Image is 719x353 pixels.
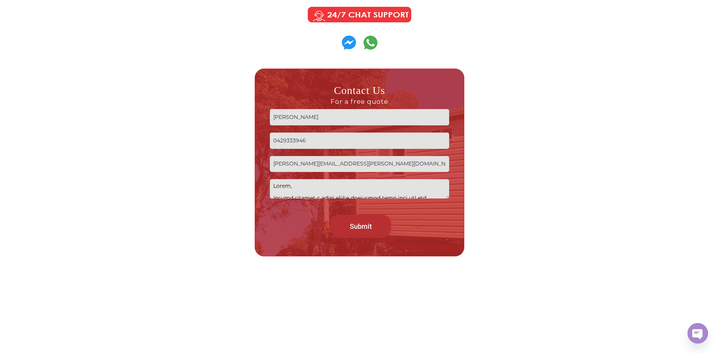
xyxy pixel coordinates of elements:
img: Contact us on Whatsapp [363,36,378,50]
img: Call us Anytime [302,5,417,24]
input: Phone no. [270,133,449,149]
input: Name [270,109,449,125]
input: Submit [331,215,391,238]
span: For a free quote [270,97,449,106]
img: Contact us on Whatsapp [342,36,356,50]
form: Contact form [270,84,449,242]
h3: Contact Us [270,84,449,106]
input: Email [270,156,449,172]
